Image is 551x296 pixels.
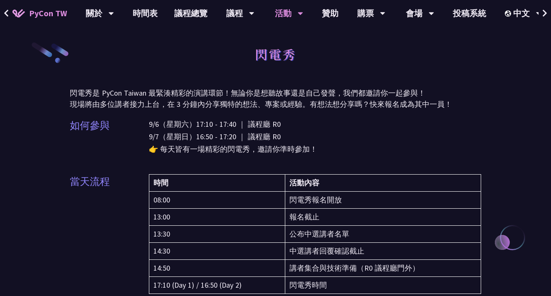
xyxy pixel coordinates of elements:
td: 閃電秀時間 [285,277,481,294]
p: 閃電秀是 PyCon Taiwan 最緊湊精彩的演講環節！無論你是想聽故事還是自己發聲，我們都邀請你一起參與！ 現場將由多位講者接力上台，在 3 分鐘內分享獨特的想法、專案或經驗。有想法想分享嗎... [70,87,481,110]
td: 講者集合與技術準備（R0 議程廳門外） [285,260,481,277]
td: 08:00 [149,192,285,209]
p: 9/6（星期六）17:10 - 17:40 ｜ 議程廳 R0 9/7（星期日）16:50 - 17:20 ｜ 議程廳 R0 👉 每天皆有一場精彩的閃電秀，邀請你準時參加！ [149,118,481,155]
td: 14:30 [149,243,285,260]
td: 公布中選講者名單 [285,226,481,243]
td: 報名截止 [285,209,481,226]
p: 當天流程 [70,174,110,189]
td: 閃電秀報名開放 [285,192,481,209]
td: 17:10 (Day 1) / 16:50 (Day 2) [149,277,285,294]
p: 如何參與 [70,118,110,133]
td: 中選講者回覆確認截止 [285,243,481,260]
td: 13:00 [149,209,285,226]
img: Locale Icon [505,10,513,17]
span: PyCon TW [29,7,67,20]
td: 13:30 [149,226,285,243]
th: 時間 [149,175,285,192]
td: 14:50 [149,260,285,277]
img: Home icon of PyCon TW 2025 [12,9,25,17]
a: PyCon TW [4,3,75,24]
h1: 閃電秀 [255,42,296,67]
th: 活動內容 [285,175,481,192]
